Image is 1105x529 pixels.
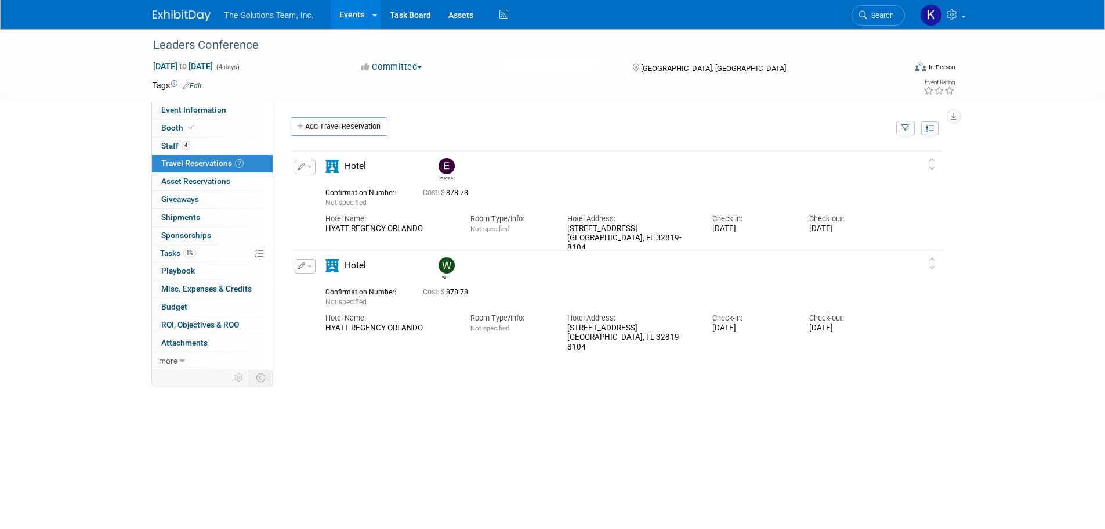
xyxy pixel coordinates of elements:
[325,285,405,297] div: Confirmation Number:
[809,214,889,224] div: Check-out:
[470,225,509,233] span: Not specified
[470,313,550,323] div: Room Type/Info:
[152,120,273,137] a: Booth
[929,258,935,269] i: Click and drag to move item
[161,177,230,186] span: Asset Reservations
[439,174,453,181] div: Eli Gooden
[160,249,196,258] span: Tasks
[152,209,273,226] a: Shipments
[159,356,177,365] span: more
[161,266,195,275] span: Playbook
[325,298,367,306] span: Not specified
[229,370,249,385] td: Personalize Event Tab Strip
[325,323,453,333] div: HYATT REGENCY ORLANDO
[152,173,273,190] a: Asset Reservations
[923,80,955,85] div: Event Rating
[152,245,273,262] a: Tasks1%
[439,158,455,174] img: Eli Gooden
[152,262,273,280] a: Playbook
[152,280,273,298] a: Misc. Expenses & Credits
[809,313,889,323] div: Check-out:
[357,61,426,73] button: Committed
[161,159,244,168] span: Travel Reservations
[152,334,273,352] a: Attachments
[436,158,456,181] div: Eli Gooden
[712,323,792,333] div: [DATE]
[161,141,190,150] span: Staff
[161,231,211,240] span: Sponsorships
[567,214,695,224] div: Hotel Address:
[928,63,955,71] div: In-Person
[915,62,926,71] img: Format-Inperson.png
[345,260,366,271] span: Hotel
[291,117,387,136] a: Add Travel Reservation
[423,288,473,296] span: 878.78
[712,313,792,323] div: Check-in:
[152,298,273,316] a: Budget
[189,124,194,131] i: Booth reservation complete
[809,224,889,234] div: [DATE]
[901,125,910,132] i: Filter by Traveler
[423,189,473,197] span: 878.78
[836,60,956,78] div: Event Format
[153,10,211,21] img: ExhibitDay
[929,159,935,170] i: Click and drag to move item
[224,10,314,20] span: The Solutions Team, Inc.
[153,61,213,71] span: [DATE] [DATE]
[161,123,197,132] span: Booth
[161,105,226,114] span: Event Information
[436,257,456,280] div: Will Orzechowski
[423,288,446,296] span: Cost: $
[439,274,453,280] div: Will Orzechowski
[182,141,190,150] span: 4
[161,284,252,293] span: Misc. Expenses & Credits
[867,11,894,20] span: Search
[249,370,273,385] td: Toggle Event Tabs
[423,189,446,197] span: Cost: $
[152,138,273,155] a: Staff4
[325,214,453,224] div: Hotel Name:
[325,185,405,197] div: Confirmation Number:
[439,257,455,274] img: Will Orzechowski
[161,320,239,329] span: ROI, Objectives & ROO
[152,191,273,208] a: Giveaways
[325,313,453,323] div: Hotel Name:
[852,5,905,26] a: Search
[177,62,189,71] span: to
[152,155,273,172] a: Travel Reservations2
[325,224,453,234] div: HYATT REGENCY ORLANDO
[153,80,202,91] td: Tags
[325,160,339,173] i: Hotel
[149,35,887,56] div: Leaders Conference
[235,159,244,168] span: 2
[325,199,367,207] span: Not specified
[712,224,792,234] div: [DATE]
[712,214,792,224] div: Check-in:
[161,338,208,347] span: Attachments
[920,4,942,26] img: Kaelon Harris
[161,213,200,222] span: Shipments
[152,352,273,370] a: more
[161,302,187,311] span: Budget
[641,64,786,73] span: [GEOGRAPHIC_DATA], [GEOGRAPHIC_DATA]
[152,102,273,119] a: Event Information
[183,82,202,90] a: Edit
[470,214,550,224] div: Room Type/Info:
[183,249,196,257] span: 1%
[567,313,695,323] div: Hotel Address:
[152,227,273,244] a: Sponsorships
[809,323,889,333] div: [DATE]
[567,224,695,253] div: [STREET_ADDRESS] [GEOGRAPHIC_DATA], FL 32819-8104
[325,259,339,272] i: Hotel
[152,316,273,334] a: ROI, Objectives & ROO
[567,323,695,352] div: [STREET_ADDRESS] [GEOGRAPHIC_DATA], FL 32819-8104
[345,161,366,171] span: Hotel
[215,63,240,71] span: (4 days)
[470,324,509,332] span: Not specified
[161,195,199,204] span: Giveaways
